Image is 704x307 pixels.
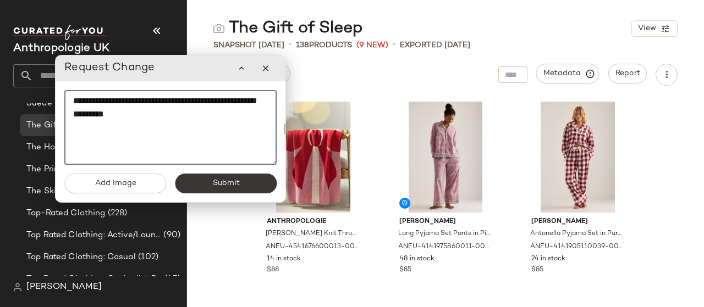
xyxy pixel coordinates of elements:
[161,229,180,242] span: (90)
[631,20,678,37] button: View
[608,64,647,83] button: Report
[536,64,599,83] button: Metadata
[398,229,491,239] span: Long Pyjama Set Pants in Pink, Cotton, Size Large by [PERSON_NAME] at Anthropologie
[13,25,107,40] img: cfy_white_logo.C9jOOHJF.svg
[26,97,75,110] span: Suede Shop
[296,41,309,49] span: 138
[26,119,95,132] span: The Gift of Sleep
[356,40,388,51] span: (9 New)
[399,217,492,227] span: [PERSON_NAME]
[26,251,136,264] span: Top Rated Clothing: Casual
[399,254,435,264] span: 48 in stock
[26,163,85,176] span: The Print Shop
[26,141,100,154] span: The Holiday It List
[543,69,593,79] span: Metadata
[162,273,180,286] span: (45)
[400,40,470,51] p: Exported [DATE]
[13,43,109,54] span: Current Company Name
[213,40,284,51] span: Snapshot [DATE]
[175,174,277,193] button: Submit
[289,38,291,52] span: •
[530,242,623,252] span: ANEU-4141905110039-000-061
[106,207,128,220] span: (228)
[398,242,491,252] span: ANEU-4141975860011-000-066
[393,38,395,52] span: •
[296,40,352,51] div: Products
[26,229,161,242] span: Top Rated Clothing: Active/Lounge/Sport
[212,179,239,188] span: Submit
[531,217,624,227] span: [PERSON_NAME]
[26,281,102,294] span: [PERSON_NAME]
[530,229,623,239] span: Antonella Pyjama Set in Purple, Cotton, Size Uk 8 by [PERSON_NAME] at Anthropologie
[267,265,279,275] span: $88
[266,242,359,252] span: ANEU-4541676600013-000-066
[399,265,411,275] span: $85
[266,229,359,239] span: [PERSON_NAME] Knit Throw Blanket by Anthropologie in Pink, Polyester/Cotton
[26,273,162,286] span: Top Rated Clothing: Cocktail & Party
[26,185,79,198] span: The Ski Shop
[267,217,360,227] span: Anthropologie
[13,283,22,292] img: svg%3e
[213,23,224,34] img: svg%3e
[522,102,633,213] img: 4141905110039_061_e
[267,254,301,264] span: 14 in stock
[213,18,363,40] div: The Gift of Sleep
[531,254,565,264] span: 24 in stock
[136,251,159,264] span: (102)
[637,24,656,33] span: View
[391,102,501,213] img: 4141975860011_066_e
[615,69,640,78] span: Report
[531,265,543,275] span: $85
[26,207,106,220] span: Top-Rated Clothing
